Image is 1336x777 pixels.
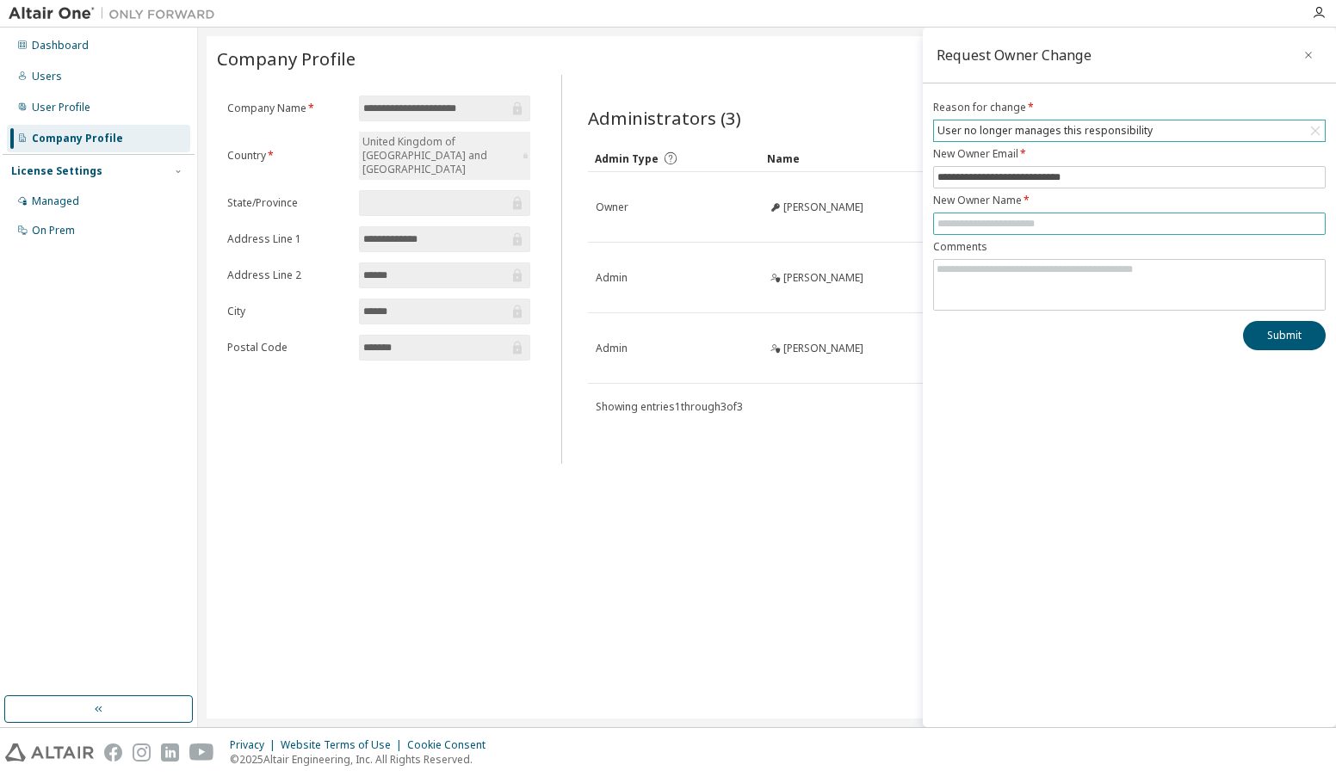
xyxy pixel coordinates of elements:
p: © 2025 Altair Engineering, Inc. All Rights Reserved. [230,752,496,767]
label: Address Line 1 [227,232,349,246]
div: Company Profile [32,132,123,145]
span: [PERSON_NAME] [783,200,863,214]
span: [PERSON_NAME] [783,342,863,355]
div: Name [767,145,925,172]
span: Admin [596,342,628,355]
label: City [227,305,349,318]
span: Administrators (3) [588,106,741,130]
span: Owner [596,200,628,214]
label: Company Name [227,102,349,115]
div: United Kingdom of [GEOGRAPHIC_DATA] and [GEOGRAPHIC_DATA] [360,133,519,179]
span: Admin Type [595,151,659,166]
img: altair_logo.svg [5,743,94,762]
div: User no longer manages this responsibility [934,120,1325,141]
button: Submit [1243,321,1326,350]
div: On Prem [32,224,75,237]
div: Privacy [230,738,281,752]
span: Admin [596,271,628,285]
div: Managed [32,194,79,208]
label: Country [227,149,349,163]
label: State/Province [227,196,349,210]
label: Address Line 2 [227,268,349,282]
label: New Owner Email [933,147,1326,161]
div: Users [32,70,62,83]
img: instagram.svg [133,743,151,762]
img: facebook.svg [104,743,122,762]
div: User Profile [32,101,90,114]
label: Comments [933,240,1326,254]
div: Dashboard [32,39,89,52]
div: License Settings [11,164,102,178]
img: linkedin.svg [161,743,179,762]
label: Postal Code [227,341,349,355]
div: Website Terms of Use [281,738,407,752]
span: [PERSON_NAME] [783,271,863,285]
img: youtube.svg [189,743,214,762]
span: Showing entries 1 through 3 of 3 [596,399,743,414]
label: New Owner Name [933,194,1326,207]
img: Altair One [9,5,224,22]
div: United Kingdom of [GEOGRAPHIC_DATA] and [GEOGRAPHIC_DATA] [359,132,530,180]
div: Request Owner Change [937,48,1092,62]
span: Company Profile [217,46,356,71]
div: Cookie Consent [407,738,496,752]
label: Reason for change [933,101,1326,114]
div: User no longer manages this responsibility [935,121,1155,140]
